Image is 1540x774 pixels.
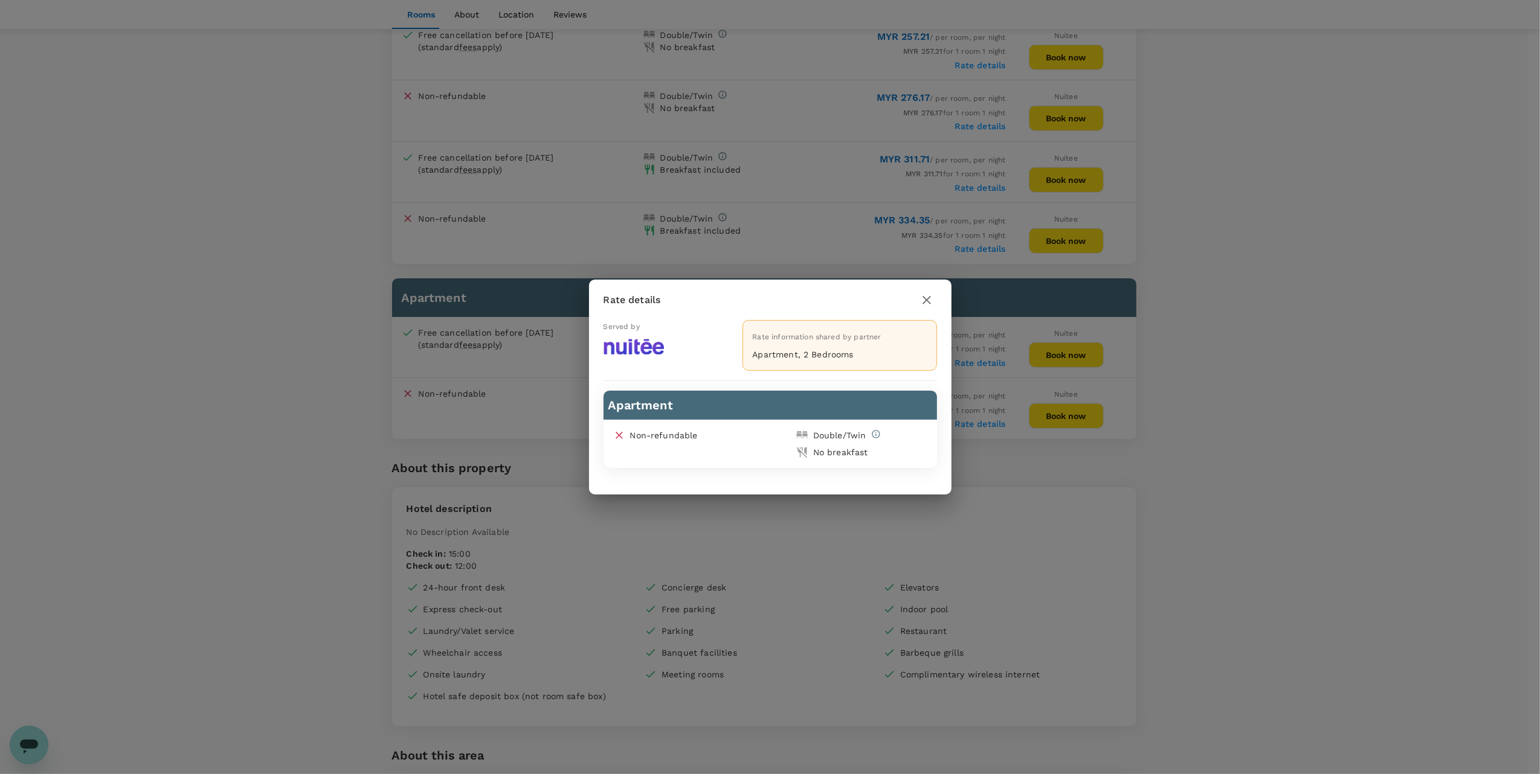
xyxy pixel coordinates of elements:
[608,395,932,415] h6: Apartment
[604,293,661,307] p: Rate details
[630,429,698,441] p: Non-refundable
[753,348,927,360] p: Apartment, 2 Bedrooms
[753,333,881,341] span: Rate information shared by partner
[604,338,664,354] img: 204-rate-logo
[604,322,640,331] span: Served by
[813,446,868,458] div: No breakfast
[796,429,808,441] img: double-bed-icon
[813,429,866,441] div: Double/Twin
